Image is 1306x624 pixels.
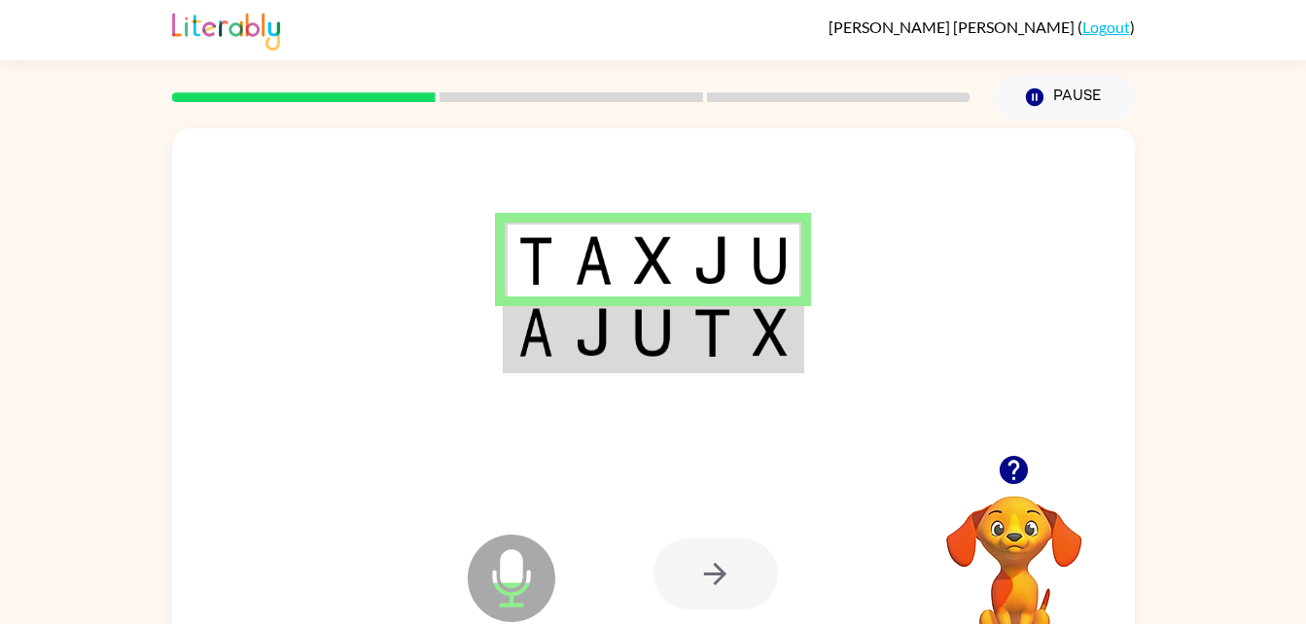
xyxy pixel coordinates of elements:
[518,236,553,285] img: t
[994,75,1135,120] button: Pause
[753,236,788,285] img: u
[172,8,280,51] img: Literably
[829,17,1135,36] div: ( )
[518,308,553,357] img: a
[829,17,1077,36] span: [PERSON_NAME] [PERSON_NAME]
[1082,17,1130,36] a: Logout
[634,236,671,285] img: x
[634,308,671,357] img: u
[575,236,612,285] img: a
[693,308,730,357] img: t
[575,308,612,357] img: j
[753,308,788,357] img: x
[693,236,730,285] img: j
